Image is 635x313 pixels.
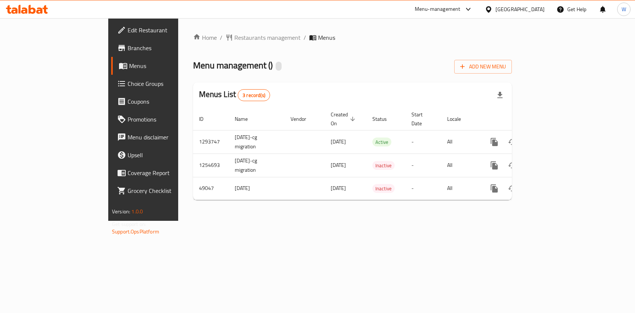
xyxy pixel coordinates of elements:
span: W [622,5,626,13]
td: - [405,130,441,154]
span: Grocery Checklist [128,186,208,195]
button: more [485,156,503,174]
span: Inactive [372,184,395,193]
span: Menus [318,33,335,42]
span: Created On [331,110,357,128]
span: Edit Restaurant [128,26,208,35]
button: Change Status [503,133,521,151]
span: Menu disclaimer [128,133,208,142]
span: Vendor [291,114,316,123]
td: All [441,154,480,177]
a: Branches [111,39,214,57]
button: Change Status [503,180,521,197]
button: more [485,133,503,151]
td: [DATE] [229,177,285,200]
button: Change Status [503,156,521,174]
span: Restaurants management [234,33,301,42]
h2: Menus List [199,89,270,101]
a: Coverage Report [111,164,214,182]
span: 1.0.0 [131,207,143,216]
span: Upsell [128,151,208,159]
span: [DATE] [331,183,346,193]
span: Coupons [128,97,208,106]
span: Add New Menu [460,62,506,71]
div: [GEOGRAPHIC_DATA] [496,5,545,13]
div: Total records count [238,89,270,101]
span: Start Date [411,110,432,128]
span: [DATE] [331,137,346,146]
span: Active [372,138,391,146]
span: Menus [129,61,208,70]
td: [DATE]-cg migration [229,130,285,154]
a: Edit Restaurant [111,21,214,39]
span: Menu management ( ) [193,57,273,74]
div: Export file [491,86,509,104]
td: All [441,130,480,154]
a: Menus [111,57,214,75]
span: Branches [128,43,208,52]
th: Actions [480,108,563,130]
td: All [441,177,480,200]
span: Name [235,114,257,123]
div: Menu-management [415,5,461,14]
a: Grocery Checklist [111,182,214,200]
li: / [220,33,222,42]
span: Version: [112,207,130,216]
a: Restaurants management [225,33,301,42]
span: Status [372,114,397,123]
li: / [304,33,306,42]
span: ID [199,114,213,123]
a: Upsell [111,146,214,164]
span: Inactive [372,161,395,170]
button: more [485,180,503,197]
a: Menu disclaimer [111,128,214,146]
nav: breadcrumb [193,33,512,42]
button: Add New Menu [454,60,512,74]
span: Coverage Report [128,168,208,177]
span: Promotions [128,115,208,124]
td: - [405,177,441,200]
table: enhanced table [193,108,563,200]
td: [DATE]-cg migration [229,154,285,177]
td: - [405,154,441,177]
span: Get support on: [112,219,146,229]
span: [DATE] [331,160,346,170]
span: Locale [447,114,471,123]
a: Choice Groups [111,75,214,93]
a: Promotions [111,110,214,128]
a: Support.OpsPlatform [112,227,159,236]
span: Choice Groups [128,79,208,88]
a: Coupons [111,93,214,110]
span: 3 record(s) [238,92,270,99]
